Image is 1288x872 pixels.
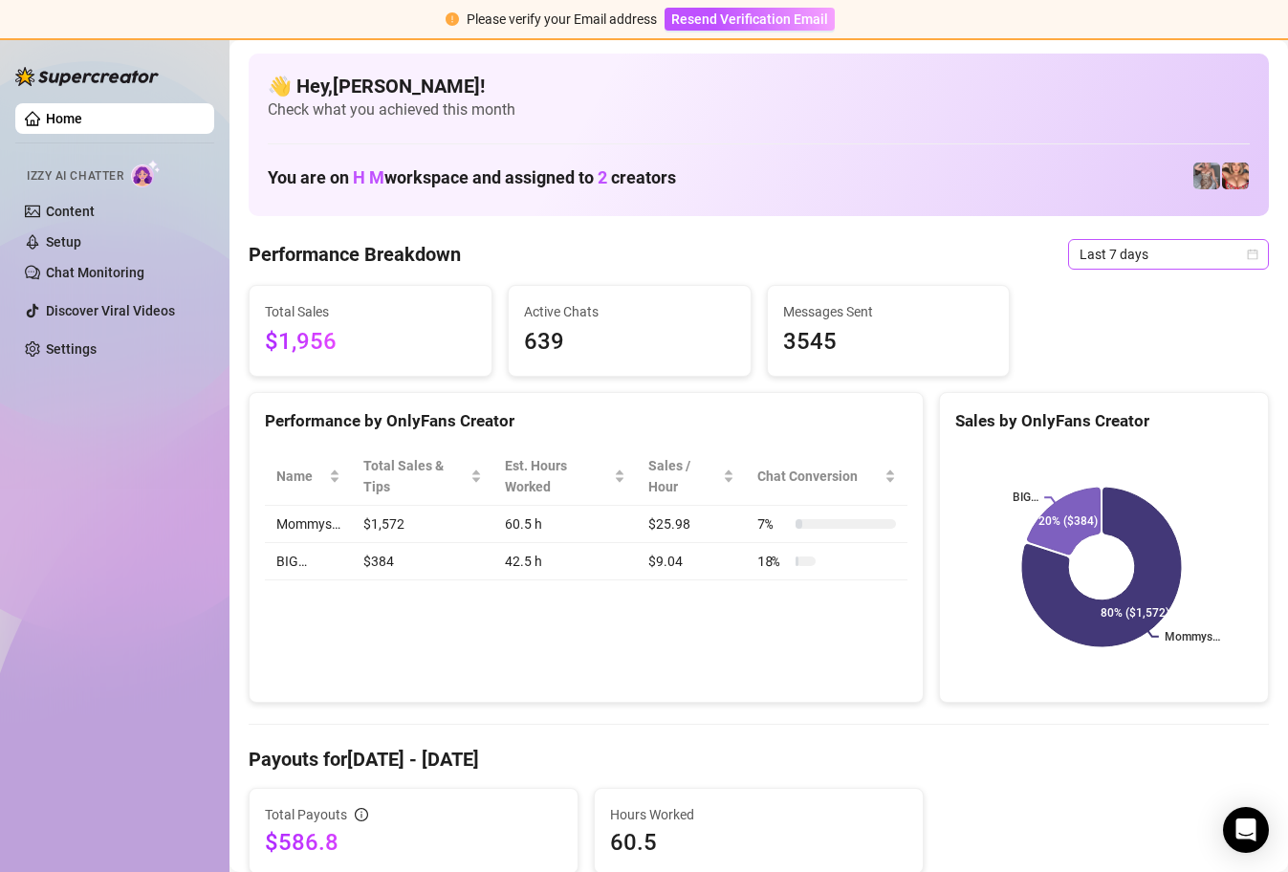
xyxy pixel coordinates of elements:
[46,111,82,126] a: Home
[265,506,352,543] td: Mommys…
[131,160,161,187] img: AI Chatter
[524,301,735,322] span: Active Chats
[265,543,352,580] td: BIG…
[265,324,476,360] span: $1,956
[610,804,907,825] span: Hours Worked
[352,543,493,580] td: $384
[955,408,1253,434] div: Sales by OnlyFans Creator
[1223,807,1269,853] div: Open Intercom Messenger
[265,827,562,858] span: $586.8
[1222,163,1249,189] img: pennylondon
[46,265,144,280] a: Chat Monitoring
[637,447,746,506] th: Sales / Hour
[268,99,1250,120] span: Check what you achieved this month
[757,513,788,534] span: 7 %
[757,466,881,487] span: Chat Conversion
[46,234,81,250] a: Setup
[265,804,347,825] span: Total Payouts
[46,204,95,219] a: Content
[524,324,735,360] span: 639
[493,506,637,543] td: 60.5 h
[1013,490,1038,504] text: BIG…
[665,8,835,31] button: Resend Verification Email
[265,301,476,322] span: Total Sales
[363,455,467,497] span: Total Sales & Tips
[46,303,175,318] a: Discover Viral Videos
[249,241,461,268] h4: Performance Breakdown
[268,73,1250,99] h4: 👋 Hey, [PERSON_NAME] !
[276,466,325,487] span: Name
[637,543,746,580] td: $9.04
[467,9,657,30] div: Please verify your Email address
[352,506,493,543] td: $1,572
[757,551,788,572] span: 18 %
[46,341,97,357] a: Settings
[505,455,610,497] div: Est. Hours Worked
[610,827,907,858] span: 60.5
[783,324,994,360] span: 3545
[637,506,746,543] td: $25.98
[1193,163,1220,189] img: pennylondonvip
[27,167,123,185] span: Izzy AI Chatter
[355,808,368,821] span: info-circle
[265,408,907,434] div: Performance by OnlyFans Creator
[1247,249,1258,260] span: calendar
[268,167,676,188] h1: You are on workspace and assigned to creators
[671,11,828,27] span: Resend Verification Email
[648,455,719,497] span: Sales / Hour
[1165,630,1220,643] text: Mommys…
[353,167,384,187] span: H M
[783,301,994,322] span: Messages Sent
[249,746,1269,773] h4: Payouts for [DATE] - [DATE]
[446,12,459,26] span: exclamation-circle
[598,167,607,187] span: 2
[493,543,637,580] td: 42.5 h
[265,447,352,506] th: Name
[352,447,493,506] th: Total Sales & Tips
[746,447,907,506] th: Chat Conversion
[1080,240,1257,269] span: Last 7 days
[15,67,159,86] img: logo-BBDzfeDw.svg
